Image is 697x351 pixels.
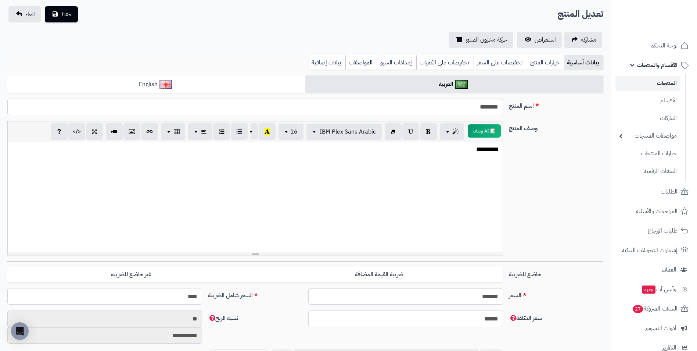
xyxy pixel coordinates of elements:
[641,284,676,294] span: وآتس آب
[255,267,503,282] label: ضريبة القيمة المضافة
[615,261,693,279] a: العملاء
[205,288,305,300] label: السعر شامل الضريبة
[615,319,693,337] a: أدوات التسويق
[11,322,29,340] div: Open Intercom Messenger
[466,35,507,44] span: حركة مخزون المنتج
[7,267,255,282] label: غير خاضع للضريبه
[615,110,680,126] a: الماركات
[345,55,377,70] a: المواصفات
[159,80,172,89] img: English
[564,55,603,70] a: بيانات أساسية
[506,99,606,110] label: اسم المنتج
[564,32,602,48] a: مشاركه
[517,32,562,48] a: استعراض
[637,60,678,70] span: الأقسام والمنتجات
[320,127,376,136] span: IBM Plex Sans Arabic
[558,7,603,22] h2: تعديل المنتج
[632,305,643,313] span: 27
[650,40,678,51] span: لوحة التحكم
[632,304,678,314] span: السلات المتروكة
[377,55,416,70] a: إعدادات السيو
[61,10,72,19] span: حفظ
[615,183,693,201] a: الطلبات
[208,314,238,323] span: نسبة الربح
[615,280,693,298] a: وآتس آبجديد
[527,55,564,70] a: خيارات المنتج
[449,32,513,48] a: حركة مخزون المنتج
[506,267,606,279] label: خاضع للضريبة
[506,288,606,300] label: السعر
[615,76,680,91] a: المنتجات
[45,6,78,22] button: حفظ
[615,222,693,240] a: طلبات الإرجاع
[648,226,678,236] span: طلبات الإرجاع
[8,6,41,22] a: الغاء
[662,265,676,275] span: العملاء
[644,323,676,333] span: أدوات التسويق
[305,75,603,93] a: العربية
[615,300,693,318] a: السلات المتروكة27
[615,128,680,144] a: مواصفات المنتجات
[309,55,345,70] a: بيانات إضافية
[535,35,556,44] span: استعراض
[506,121,606,133] label: وصف المنتج
[468,124,501,138] button: 📝 AI وصف
[306,124,382,140] button: IBM Plex Sans Arabic
[290,127,298,136] span: 16
[642,286,655,294] span: جديد
[7,75,305,93] a: English
[622,245,678,255] span: إشعارات التحويلات البنكية
[615,202,693,220] a: المراجعات والأسئلة
[25,10,35,19] span: الغاء
[636,206,678,216] span: المراجعات والأسئلة
[279,124,303,140] button: 16
[455,80,468,89] img: العربية
[416,55,474,70] a: تخفيضات على الكميات
[661,187,678,197] span: الطلبات
[615,37,693,54] a: لوحة التحكم
[509,314,542,323] span: سعر التكلفة
[647,12,690,28] img: logo-2.png
[474,55,527,70] a: تخفيضات على السعر
[615,241,693,259] a: إشعارات التحويلات البنكية
[615,163,680,179] a: الملفات الرقمية
[615,146,680,162] a: خيارات المنتجات
[615,93,680,109] a: الأقسام
[581,35,596,44] span: مشاركه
